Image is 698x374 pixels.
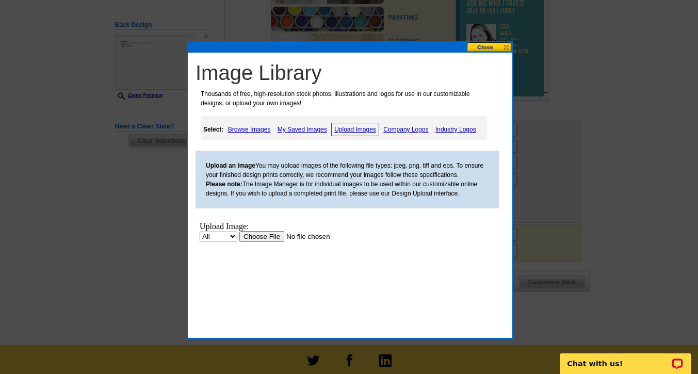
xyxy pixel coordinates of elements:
[206,162,255,169] b: Upload an Image
[381,123,431,136] a: Company Logos
[196,60,510,85] h1: Image Library
[196,151,499,208] div: You may upload images of the following file types: jpeg, png, tiff and eps. To ensure your finish...
[196,89,491,108] p: Thousands of free, high-resolution stock photos, illustrations and logos for use in our customiza...
[275,123,330,136] a: My Saved Images
[206,181,242,188] b: Please note:
[433,123,479,136] a: Industry Logos
[4,4,192,13] div: Upload Image:
[331,123,379,136] a: Upload Images
[203,126,223,133] strong: Select:
[553,342,698,374] iframe: LiveChat chat widget
[225,123,273,136] a: Browse Images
